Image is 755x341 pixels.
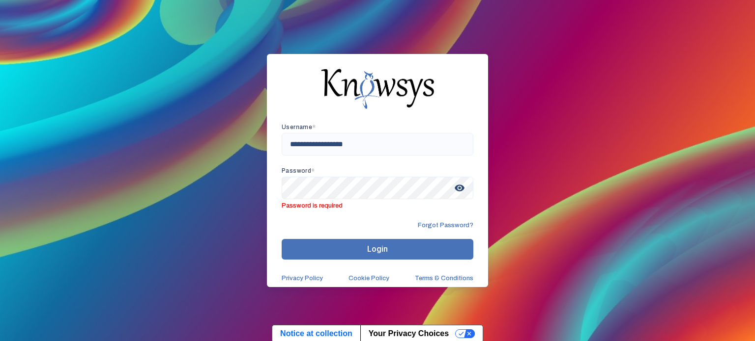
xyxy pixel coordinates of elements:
[282,199,473,210] span: Password is required
[348,274,389,282] a: Cookie Policy
[321,69,434,109] img: knowsys-logo.png
[415,274,473,282] a: Terms & Conditions
[451,179,468,197] span: visibility
[418,221,473,229] span: Forgot Password?
[282,124,316,131] app-required-indication: Username
[282,274,323,282] a: Privacy Policy
[282,167,315,174] app-required-indication: Password
[282,239,473,260] button: Login
[367,244,388,254] span: Login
